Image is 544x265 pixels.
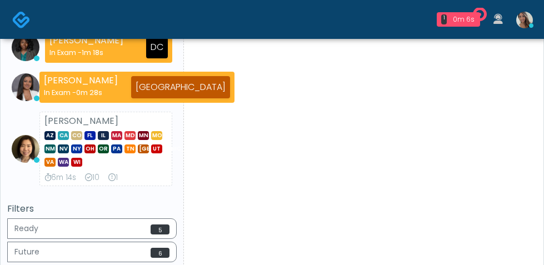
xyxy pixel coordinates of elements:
[138,144,149,153] span: [GEOGRAPHIC_DATA]
[151,248,169,258] span: 6
[58,158,69,167] span: WA
[85,172,99,183] div: Exams Completed
[451,14,476,24] div: 0m 6s
[7,218,177,239] button: Ready5
[98,131,109,140] span: IL
[49,34,123,47] strong: [PERSON_NAME]
[71,131,82,140] span: CO
[124,144,136,153] span: TN
[151,131,162,140] span: MO
[44,74,118,87] strong: [PERSON_NAME]
[151,144,162,153] span: UT
[9,4,42,38] button: Open LiveChat chat widget
[49,47,123,58] div: In Exam -
[71,144,82,153] span: NY
[151,224,169,234] span: 5
[71,158,82,167] span: WI
[44,87,118,98] div: In Exam -
[44,144,56,153] span: NM
[82,48,103,57] span: 1m 18s
[138,131,149,140] span: MN
[111,144,122,153] span: PA
[7,204,177,214] h5: Filters
[441,14,447,24] div: 1
[124,131,136,140] span: MD
[58,144,69,153] span: NV
[76,88,102,97] span: 0m 28s
[84,144,96,153] span: OH
[12,135,39,163] img: Shu Dong
[7,242,177,262] button: Future6
[58,131,69,140] span: CA
[12,11,31,29] img: Docovia
[12,33,39,61] img: Rukayat Bojuwon
[84,131,96,140] span: FL
[131,76,230,98] div: [GEOGRAPHIC_DATA]
[108,172,118,183] div: Extended Exams
[44,114,118,127] strong: [PERSON_NAME]
[111,131,122,140] span: MA
[516,12,533,28] img: Samantha Ly
[12,73,39,101] img: Anjali Nandakumar
[44,158,56,167] span: VA
[44,172,76,183] div: Average Review Time
[146,36,168,58] div: DC
[44,131,56,140] span: AZ
[430,8,487,31] a: 1 0m 6s
[98,144,109,153] span: OR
